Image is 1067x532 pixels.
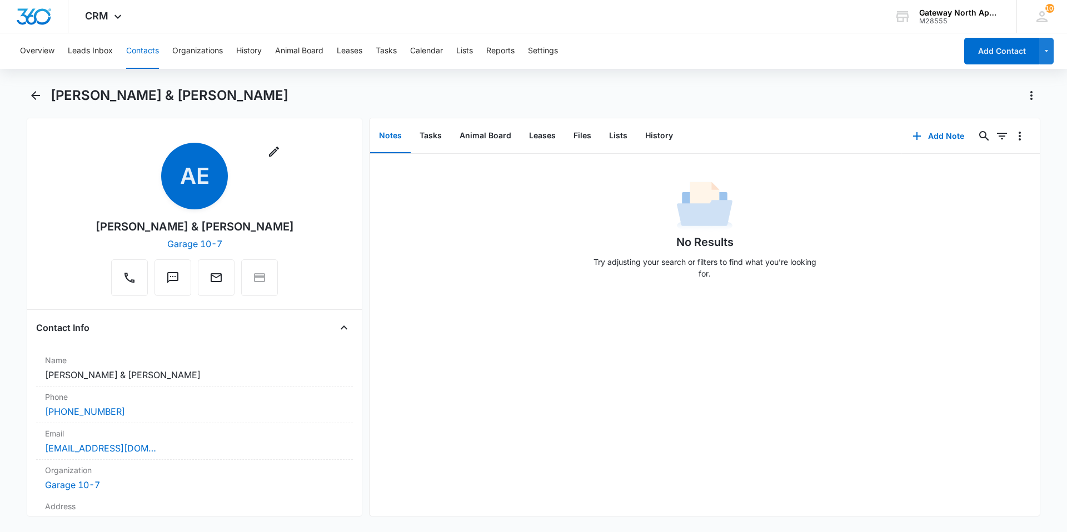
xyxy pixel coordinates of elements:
div: [PERSON_NAME] & [PERSON_NAME] [96,218,294,235]
button: Reports [486,33,515,69]
button: Back [27,87,44,104]
label: Address [45,500,344,512]
button: Animal Board [275,33,323,69]
button: Overflow Menu [1011,127,1029,145]
label: Email [45,428,344,439]
label: Organization [45,464,344,476]
div: account id [919,17,1000,25]
h1: [PERSON_NAME] & [PERSON_NAME] [51,87,288,104]
button: Overview [20,33,54,69]
a: [EMAIL_ADDRESS][DOMAIN_NAME] [45,441,156,455]
button: Leases [337,33,362,69]
button: Animal Board [451,119,520,153]
a: [PHONE_NUMBER] [45,405,125,418]
button: Add Contact [964,38,1039,64]
button: History [236,33,262,69]
button: Add Note [901,123,975,149]
button: History [636,119,682,153]
span: 102 [1045,4,1054,13]
a: Call [111,277,148,286]
button: Filters [993,127,1011,145]
div: Email[EMAIL_ADDRESS][DOMAIN_NAME] [36,423,353,460]
label: Name [45,354,344,366]
button: Text [154,259,191,296]
label: Phone [45,391,344,403]
div: account name [919,8,1000,17]
button: Notes [370,119,411,153]
div: Name[PERSON_NAME] & [PERSON_NAME] [36,350,353,387]
div: Phone[PHONE_NUMBER] [36,387,353,423]
button: Lists [600,119,636,153]
button: Actions [1023,87,1040,104]
button: Close [335,319,353,337]
button: Contacts [126,33,159,69]
a: Garage 10-7 [45,479,100,490]
button: Email [198,259,235,296]
a: Email [198,277,235,286]
button: Call [111,259,148,296]
img: No Data [677,178,732,234]
button: Files [565,119,600,153]
button: Tasks [376,33,397,69]
a: Text [154,277,191,286]
button: Lists [456,33,473,69]
div: OrganizationGarage 10-7 [36,460,353,496]
span: AE [161,143,228,209]
button: Calendar [410,33,443,69]
button: Settings [528,33,558,69]
button: Organizations [172,33,223,69]
p: Try adjusting your search or filters to find what you’re looking for. [588,256,821,279]
dd: [PERSON_NAME] & [PERSON_NAME] [45,368,344,382]
button: Search... [975,127,993,145]
button: Leads Inbox [68,33,113,69]
button: Leases [520,119,565,153]
h1: No Results [676,234,734,250]
h4: Contact Info [36,321,89,334]
a: Garage 10-7 [167,238,222,249]
button: Tasks [411,119,451,153]
span: CRM [85,10,108,22]
div: notifications count [1045,4,1054,13]
dd: --- [45,514,344,528]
